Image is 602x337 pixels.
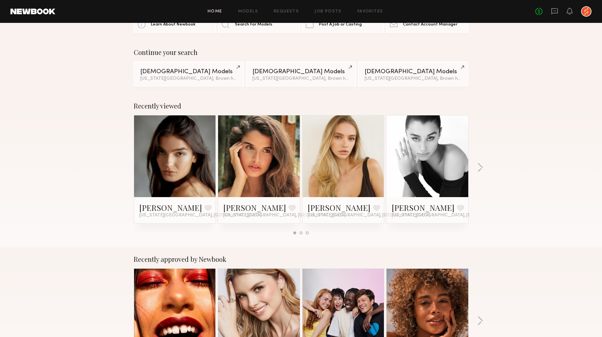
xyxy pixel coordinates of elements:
span: [US_STATE][GEOGRAPHIC_DATA], [GEOGRAPHIC_DATA] [223,213,346,218]
a: [DEMOGRAPHIC_DATA] Models[US_STATE][GEOGRAPHIC_DATA], Brown hair [134,61,244,86]
a: [PERSON_NAME] [392,202,455,213]
a: Job Posts [315,9,342,14]
a: [PERSON_NAME] [308,202,370,213]
a: [PERSON_NAME] [139,202,202,213]
span: [US_STATE][GEOGRAPHIC_DATA], [GEOGRAPHIC_DATA] [308,213,430,218]
div: [DEMOGRAPHIC_DATA] Models [252,69,350,75]
a: Learn About Newbook [134,16,216,33]
span: Learn About Newbook [151,23,196,27]
span: [US_STATE][GEOGRAPHIC_DATA], [GEOGRAPHIC_DATA] [392,213,514,218]
a: [DEMOGRAPHIC_DATA] Models[US_STATE][GEOGRAPHIC_DATA], Brown hair [358,61,468,86]
span: Contact Account Manager [403,23,457,27]
div: Recently approved by Newbook [134,255,469,263]
div: Recently viewed [134,102,469,110]
a: Models [238,9,258,14]
a: [PERSON_NAME] [223,202,286,213]
a: Post A Job or Casting [302,16,384,33]
div: [US_STATE][GEOGRAPHIC_DATA], Brown hair [252,76,350,81]
div: [DEMOGRAPHIC_DATA] Models [140,69,237,75]
span: Post A Job or Casting [319,23,362,27]
a: Favorites [357,9,383,14]
div: [US_STATE][GEOGRAPHIC_DATA], Brown hair [140,76,237,81]
div: Continue your search [134,48,469,56]
div: [US_STATE][GEOGRAPHIC_DATA], Brown hair [365,76,462,81]
a: Requests [274,9,299,14]
a: Home [208,9,222,14]
span: [US_STATE][GEOGRAPHIC_DATA], [GEOGRAPHIC_DATA] [139,213,262,218]
div: [DEMOGRAPHIC_DATA] Models [365,69,462,75]
a: [DEMOGRAPHIC_DATA] Models[US_STATE][GEOGRAPHIC_DATA], Brown hair [246,61,356,86]
span: Search For Models [235,23,272,27]
a: Search For Models [218,16,300,33]
a: Contact Account Manager [386,16,468,33]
